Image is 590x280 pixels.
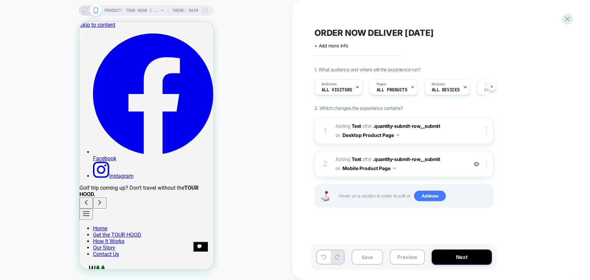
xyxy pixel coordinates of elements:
span: on [335,164,340,172]
button: Preview [390,250,425,265]
div: 2 [322,157,329,171]
b: Text [352,156,361,162]
span: Add new [414,191,446,202]
a: How It Works [14,216,45,223]
button: Next [14,176,27,187]
span: .quantity-submit-row__submit [373,156,440,162]
span: 1. What audience and where will the experience run? [314,67,420,72]
img: close [486,127,487,135]
span: Pages [377,82,386,87]
span: + Add more info [314,43,348,48]
span: AFTER [362,156,372,162]
button: Mobile Product Page [343,163,396,173]
span: ORDER NOW DELIVER [DATE] [314,28,434,38]
a: Our Story [14,223,36,229]
img: crossed eye [474,161,479,167]
span: ALL PRODUCTS [377,88,407,92]
span: Adding [335,123,361,129]
span: ALL DEVICES [432,88,460,92]
span: Trigger [484,82,497,87]
span: Devices [432,82,445,87]
span: Adding [335,156,361,162]
span: All Visitors [322,88,352,92]
img: down arrow [393,167,396,169]
button: Save [352,250,383,265]
span: on [335,131,340,139]
a: Instagram [14,151,54,158]
img: Joystick [318,191,332,201]
img: down arrow [397,134,399,136]
inbox-online-store-chat: Shopify online store chat [114,220,128,242]
span: Instagram [30,151,54,158]
span: .quantity-submit-row__submit [373,123,440,129]
span: After 4 Seconds [484,88,523,92]
a: Home [14,204,28,210]
span: AFTER [362,123,372,129]
span: Facebook [14,134,37,140]
span: PRODUCT: TOUR HOOD | Inflatable Golf Club Travel Protection [104,5,159,16]
a: Get the TOUR HOOD [14,210,62,216]
div: 1 [322,124,329,138]
a: Contact Us [14,229,40,236]
button: Next [432,250,492,265]
span: Audience [322,82,337,87]
b: Text [352,123,361,129]
span: Hover on a section in order to edit or [339,191,490,202]
a: Facebook [14,127,134,140]
img: close [486,160,487,168]
span: Theme: MAIN [172,5,198,16]
button: Desktop Product Page [343,130,399,140]
span: 2. Which changes the experience contains? [314,105,403,111]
